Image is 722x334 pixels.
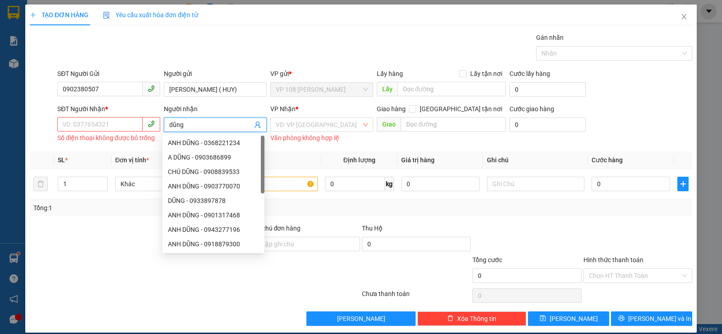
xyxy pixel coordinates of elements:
div: ANH DŨNG - 0918879300 [168,239,259,249]
div: Hưng (Tùng) [86,62,178,73]
div: DŨNG - 0933897878 [162,193,264,208]
input: Cước lấy hàng [509,82,586,97]
div: ANH DŨNG - 0368221234 [162,136,264,150]
span: VP 108 Lê Hồng Phong - Vũng Tàu [276,83,368,96]
label: Hình thức thanh toán [583,256,643,263]
span: Thu Hộ [362,225,383,232]
span: Cước hàng [592,156,623,164]
span: TẠO ĐƠN HÀNG [30,11,88,19]
span: delete [447,315,454,322]
button: delete [33,177,48,191]
div: VP 18 [PERSON_NAME][GEOGRAPHIC_DATA] - [GEOGRAPHIC_DATA] [86,8,178,62]
span: user-add [254,121,261,128]
div: VP 108 [PERSON_NAME] [8,8,80,29]
button: deleteXóa Thông tin [417,311,526,326]
input: 0 [401,177,480,191]
div: Người gửi [164,69,267,79]
div: CHÚ DŨNG - 0908839533 [162,165,264,179]
span: Định lượng [343,156,375,164]
span: Khác [120,177,207,191]
span: Lấy [377,82,398,96]
div: ANH DŨNG - 0901317468 [168,210,259,220]
span: Gửi: [8,9,22,18]
span: phone [148,85,155,92]
div: Số điện thoại không được bỏ trống [57,133,160,143]
span: phone [148,120,155,127]
div: Người nhận [164,104,267,114]
div: Chưa thanh toán [361,289,472,305]
div: ANH DŨNG - 0943277196 [162,222,264,237]
div: ANH DŨNG - 0903770070 [162,179,264,193]
button: printer[PERSON_NAME] và In [611,311,692,326]
span: Giá trị hàng [401,156,435,164]
label: Cước lấy hàng [509,70,550,77]
span: [GEOGRAPHIC_DATA] tận nơi [416,104,506,114]
div: TÙNG GIÀY [8,29,80,40]
span: Tổng cước [472,256,502,263]
span: plus [678,180,688,188]
span: Nhận: [86,9,108,18]
img: icon [103,12,110,19]
input: Ghi Chú [487,177,584,191]
span: close [680,13,688,20]
span: Lấy hàng [377,70,403,77]
div: Văn phòng không hợp lệ [270,133,373,143]
div: ANH DŨNG - 0918879300 [162,237,264,251]
div: 0916593092 [8,40,80,53]
label: Gán nhãn [536,34,564,41]
span: Yêu cầu xuất hóa đơn điện tử [103,11,198,19]
button: Close [671,5,697,30]
div: DŨNG - 0933897878 [168,196,259,206]
span: [PERSON_NAME] [337,314,385,324]
div: ANH DŨNG - 0901317468 [162,208,264,222]
div: A DŨNG - 0903686899 [162,150,264,165]
button: [PERSON_NAME] [306,311,415,326]
div: Tổng: 1 [33,203,279,213]
span: Đơn vị tính [115,156,149,164]
span: SL [58,156,65,164]
input: Cước giao hàng [509,118,586,132]
div: VP gửi [270,69,373,79]
th: Ghi chú [483,151,588,169]
span: kg [385,177,394,191]
input: Ghi chú đơn hàng [251,237,360,251]
span: Giao [377,117,401,132]
div: CHÚ DŨNG - 0908839533 [168,167,259,177]
div: ANH DŨNG - 0368221234 [168,138,259,148]
div: SĐT Người Nhận [57,104,160,114]
span: Lấy tận nơi [467,69,506,79]
div: SĐT Người Gửi [57,69,160,79]
input: Dọc đường [401,117,506,132]
span: [PERSON_NAME] [550,314,598,324]
span: Xóa Thông tin [457,314,496,324]
div: ANH DŨNG - 0903770070 [168,181,259,191]
input: VD: Bàn, Ghế [220,177,318,191]
label: Cước giao hàng [509,105,554,113]
div: A DŨNG - 0903686899 [168,152,259,162]
span: Giao hàng [377,105,406,113]
span: [PERSON_NAME] và In [628,314,691,324]
input: Dọc đường [398,82,506,96]
span: save [540,315,546,322]
div: ANH DŨNG - 0943277196 [168,225,259,235]
button: plus [677,177,689,191]
span: plus [30,12,36,18]
label: Ghi chú đơn hàng [251,225,301,232]
span: printer [618,315,625,322]
button: save[PERSON_NAME] [528,311,609,326]
span: VP Nhận [270,105,296,113]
